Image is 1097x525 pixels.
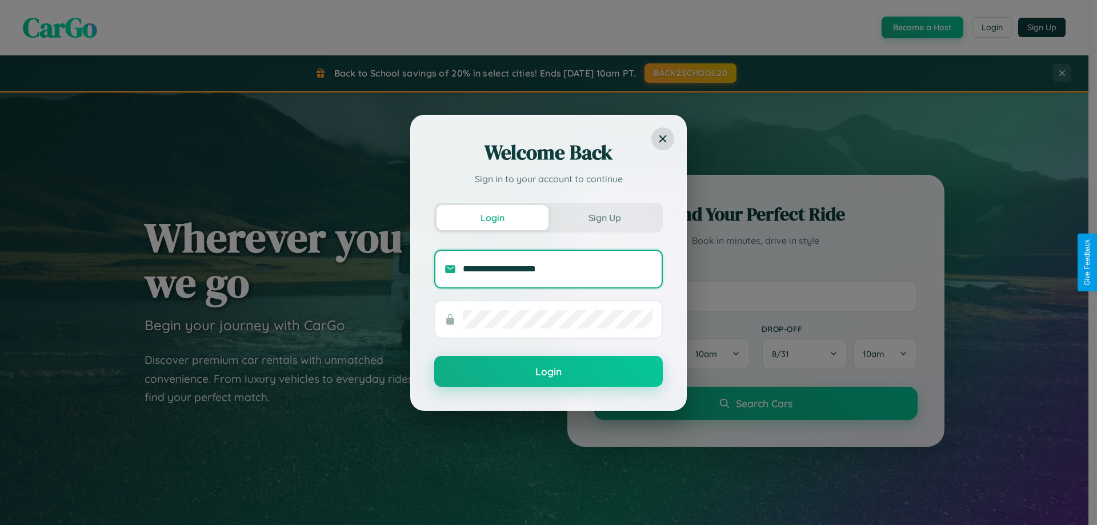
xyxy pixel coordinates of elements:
[434,356,663,387] button: Login
[548,205,660,230] button: Sign Up
[437,205,548,230] button: Login
[1083,239,1091,286] div: Give Feedback
[434,139,663,166] h2: Welcome Back
[434,172,663,186] p: Sign in to your account to continue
